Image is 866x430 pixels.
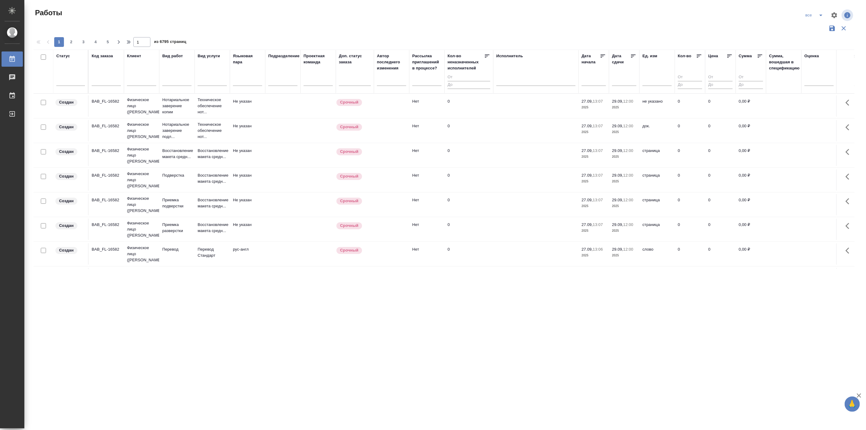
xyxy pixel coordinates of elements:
input: До [448,81,490,89]
td: 0 [705,194,736,215]
p: Восстановление макета средн... [198,197,227,209]
p: Восстановление макета средн... [198,148,227,160]
div: Рассылка приглашений в процессе? [412,53,442,71]
button: Здесь прячутся важные кнопки [842,145,857,159]
td: 0 [445,243,493,265]
div: Заказ еще не согласован с клиентом, искать исполнителей рано [55,98,85,107]
p: Срочный [340,124,358,130]
p: Создан [59,173,74,179]
p: Приемка разверстки [162,222,192,234]
p: 29.09, [612,173,623,178]
button: Здесь прячутся важные кнопки [842,120,857,135]
td: Нет [409,145,445,166]
td: 0 [675,194,705,215]
input: До [739,81,763,89]
div: BAB_FL-16582 [92,123,121,129]
td: 0 [675,169,705,191]
p: 2025 [612,203,636,209]
div: Заказ еще не согласован с клиентом, искать исполнителей рано [55,222,85,230]
p: 12:00 [623,148,633,153]
button: Сохранить фильтры [826,23,838,34]
p: Создан [59,247,74,253]
p: 2025 [582,252,606,259]
td: 0,00 ₽ [736,120,766,141]
p: 13:07 [593,222,603,227]
button: 🙏 [845,397,860,412]
p: Создан [59,124,74,130]
button: 2 [66,37,76,47]
p: 2025 [612,252,636,259]
p: 2025 [582,154,606,160]
p: Восстановление макета средн... [198,222,227,234]
input: От [448,74,490,81]
div: BAB_FL-16582 [92,98,121,104]
input: От [739,74,763,81]
div: Языковая пара [233,53,262,65]
td: Нет [409,219,445,240]
p: 2025 [612,228,636,234]
button: Сбросить фильтры [838,23,850,34]
p: Срочный [340,198,358,204]
td: Не указан [230,95,265,117]
td: 0 [675,219,705,240]
button: Здесь прячутся важные кнопки [842,268,857,283]
div: Кол-во [678,53,692,59]
td: док. [639,120,675,141]
p: 2025 [582,104,606,111]
p: 13:07 [593,99,603,104]
p: 27.09, [582,148,593,153]
span: 4 [91,39,100,45]
p: 29.09, [612,198,623,202]
p: 29.09, [612,222,623,227]
p: 12:00 [623,247,633,252]
td: 0 [445,219,493,240]
span: Настроить таблицу [827,8,842,23]
td: Нет [409,95,445,117]
p: Срочный [340,247,358,253]
td: 0 [445,120,493,141]
p: 2025 [582,203,606,209]
p: Физическое лицо ([PERSON_NAME]) [127,245,156,263]
td: 0 [705,169,736,191]
td: 0,00 ₽ [736,169,766,191]
div: Оценка [804,53,819,59]
div: Ед. изм [642,53,657,59]
div: Кол-во неназначенных исполнителей [448,53,484,71]
p: 29.09, [612,99,623,104]
p: 27.09, [582,173,593,178]
div: Автор последнего изменения [377,53,406,71]
span: 🙏 [847,398,857,411]
td: 0 [705,120,736,141]
span: Посмотреть информацию [842,9,854,21]
td: Не указан [230,169,265,191]
span: 5 [103,39,113,45]
div: BAB_FL-16582 [92,197,121,203]
div: Цена [708,53,718,59]
td: 0,00 ₽ [736,95,766,117]
p: 2025 [612,104,636,111]
span: из 6795 страниц [154,38,186,47]
div: Исполнитель [496,53,523,59]
p: 2025 [582,228,606,234]
td: Не указан [230,219,265,240]
input: От [678,74,702,81]
td: 0,00 ₽ [736,194,766,215]
input: До [678,81,702,89]
p: Приемка подверстки [162,197,192,209]
div: Сумма [739,53,752,59]
p: Нотариальное заверение подл... [162,122,192,140]
td: страница [639,219,675,240]
td: 0 [705,145,736,166]
p: 27.09, [582,124,593,128]
p: Физическое лицо ([PERSON_NAME]) [127,146,156,164]
div: BAB_FL-16582 [92,222,121,228]
button: Здесь прячутся важные кнопки [842,219,857,233]
td: 0,00 ₽ [736,243,766,265]
div: Заказ еще не согласован с клиентом, искать исполнителей рано [55,123,85,131]
td: 0 [445,145,493,166]
p: Срочный [340,149,358,155]
input: От [708,74,733,81]
td: рус-англ [230,243,265,265]
div: Код заказа [92,53,113,59]
p: 27.09, [582,222,593,227]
